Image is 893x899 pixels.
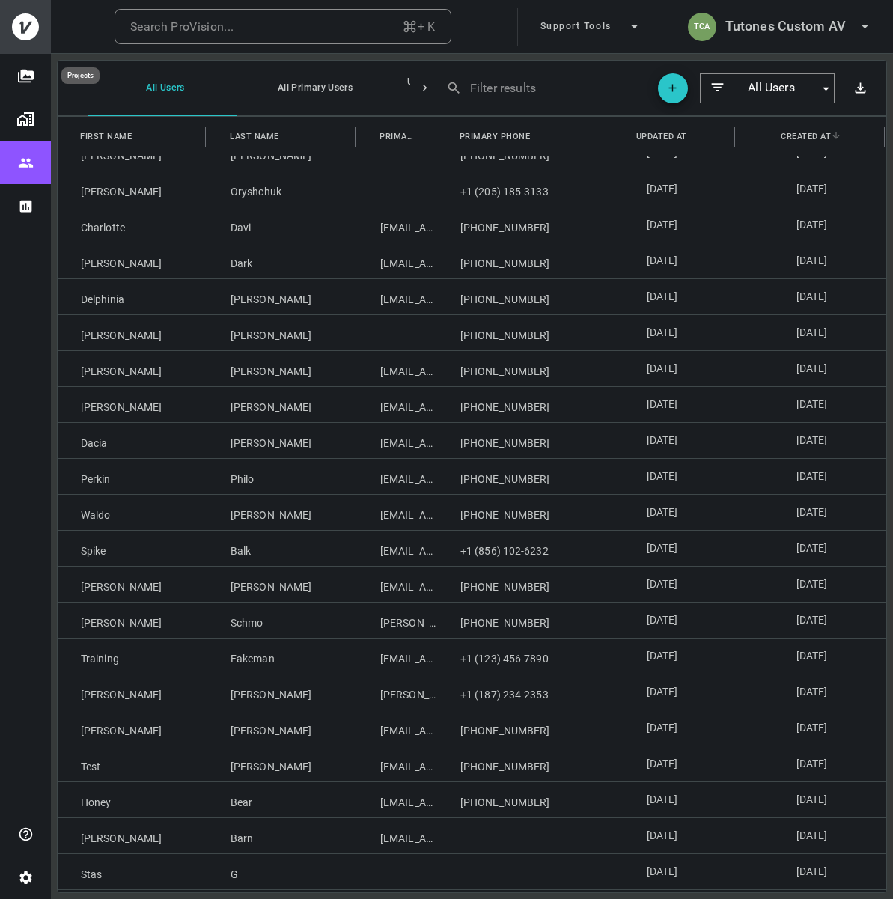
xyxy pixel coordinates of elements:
div: [EMAIL_ADDRESS][DOMAIN_NAME] [357,423,437,458]
div: Bear [207,782,357,817]
div: [DATE] [587,746,737,781]
button: All Primary Users [237,60,387,116]
div: [EMAIL_ADDRESS][DOMAIN_NAME] [357,531,437,566]
div: [DATE] [737,279,886,314]
span: Primary Email [380,129,415,144]
div: [DATE] [737,243,886,278]
div: [PERSON_NAME] [207,674,357,710]
div: TCA [688,13,716,41]
div: [PERSON_NAME] [207,746,357,781]
button: Search ProVision...+ K [115,9,451,45]
div: [DATE] [737,207,886,243]
div: [DATE] [737,495,886,530]
div: Fakeman [207,639,357,674]
div: [EMAIL_ADDRESS][DOMAIN_NAME] [357,782,437,817]
div: [DATE] [587,854,737,889]
div: [PERSON_NAME] [58,567,207,602]
div: Oryshchuk [207,171,357,207]
div: Schmo [207,603,357,638]
div: Barn [207,818,357,853]
div: [DATE] [737,387,886,422]
div: +1 (856) 102-6232 [437,531,587,566]
div: [PERSON_NAME] [58,387,207,422]
div: [PERSON_NAME] [58,710,207,746]
div: [EMAIL_ADDRESS][DOMAIN_NAME] [357,639,437,674]
span: Updated At [636,129,687,144]
div: [EMAIL_ADDRESS][DOMAIN_NAME] [357,279,437,314]
div: [PERSON_NAME][EMAIL_ADDRESS][PERSON_NAME][DOMAIN_NAME] [357,603,437,638]
div: + K [402,16,436,37]
div: Search ProVision... [130,16,234,37]
div: [PHONE_NUMBER] [437,315,587,350]
button: Users not associated with an organization [387,60,537,116]
div: [DATE] [587,351,737,386]
div: [DATE] [587,674,737,710]
div: [EMAIL_ADDRESS][DOMAIN_NAME] [357,207,437,243]
div: [PHONE_NUMBER] [437,243,587,278]
input: Filter results [470,76,624,100]
div: [DATE] [587,423,737,458]
button: Support Tools [534,8,648,46]
h6: Tutones Custom AV [725,16,846,37]
div: [DATE] [737,710,886,746]
div: [DATE] [587,207,737,243]
div: [DATE] [737,459,886,494]
div: [DATE] [737,567,886,602]
div: [DATE] [587,639,737,674]
button: All Users [88,60,237,116]
div: [PERSON_NAME] [207,315,357,350]
div: Balk [207,531,357,566]
div: [PHONE_NUMBER] [437,351,587,386]
div: [DATE] [587,818,737,853]
div: [DATE] [737,351,886,386]
div: Waldo [58,495,207,530]
div: [PERSON_NAME] [207,279,357,314]
div: [PERSON_NAME] [207,710,357,746]
div: [DATE] [587,567,737,602]
div: [PERSON_NAME] [58,818,207,853]
div: [PERSON_NAME] [207,495,357,530]
div: [DATE] [737,854,886,889]
div: [PERSON_NAME] [58,603,207,638]
div: [DATE] [737,818,886,853]
div: Delphinia [58,279,207,314]
div: +1 (187) 234-2353 [437,674,587,710]
div: Perkin [58,459,207,494]
div: [PHONE_NUMBER] [437,459,587,494]
div: [PHONE_NUMBER] [437,207,587,243]
div: [PERSON_NAME] [207,351,357,386]
div: [EMAIL_ADDRESS][DOMAIN_NAME] [357,351,437,386]
div: [DATE] [587,387,737,422]
div: [PHONE_NUMBER] [437,279,587,314]
div: [PHONE_NUMBER] [437,746,587,781]
div: [EMAIL_ADDRESS][DOMAIN_NAME] [357,243,437,278]
div: [PERSON_NAME] [58,674,207,710]
div: [DATE] [587,531,737,566]
div: [DATE] [587,495,737,530]
div: [PERSON_NAME] [207,567,357,602]
div: [PHONE_NUMBER] [437,387,587,422]
div: [EMAIL_ADDRESS][DOMAIN_NAME] [357,710,437,746]
div: G [207,854,357,889]
div: [PHONE_NUMBER] [437,710,587,746]
div: [DATE] [737,603,886,638]
div: Test [58,746,207,781]
div: [DATE] [737,782,886,817]
div: [PERSON_NAME] [207,387,357,422]
div: Philo [207,459,357,494]
div: Charlotte [58,207,207,243]
img: Organizations page icon [16,110,34,128]
div: +1 (205) 185-3133 [437,171,587,207]
div: [DATE] [737,171,886,207]
div: Davi [207,207,357,243]
div: [PHONE_NUMBER] [437,423,587,458]
span: First Name [80,129,132,144]
div: [DATE] [737,674,886,710]
div: [PHONE_NUMBER] [437,567,587,602]
div: [PERSON_NAME] [58,243,207,278]
div: [PHONE_NUMBER] [437,782,587,817]
div: [DATE] [737,315,886,350]
div: [DATE] [587,603,737,638]
div: Stas [58,854,207,889]
button: Create User [658,73,688,103]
